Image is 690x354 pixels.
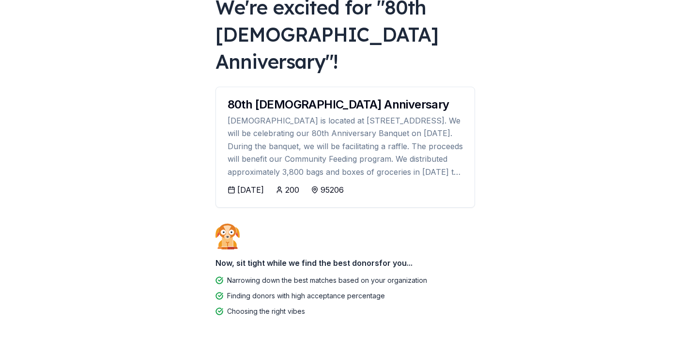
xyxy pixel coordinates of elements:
[321,184,344,196] div: 95206
[228,99,463,110] div: 80th [DEMOGRAPHIC_DATA] Anniversary
[227,306,305,317] div: Choosing the right vibes
[237,184,264,196] div: [DATE]
[227,275,427,286] div: Narrowing down the best matches based on your organization
[215,253,475,273] div: Now, sit tight while we find the best donors for you...
[285,184,299,196] div: 200
[227,290,385,302] div: Finding donors with high acceptance percentage
[215,223,240,249] img: Dog waiting patiently
[228,114,463,178] div: [DEMOGRAPHIC_DATA] is located at [STREET_ADDRESS]. We will be celebrating our 80th Anniversary Ba...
